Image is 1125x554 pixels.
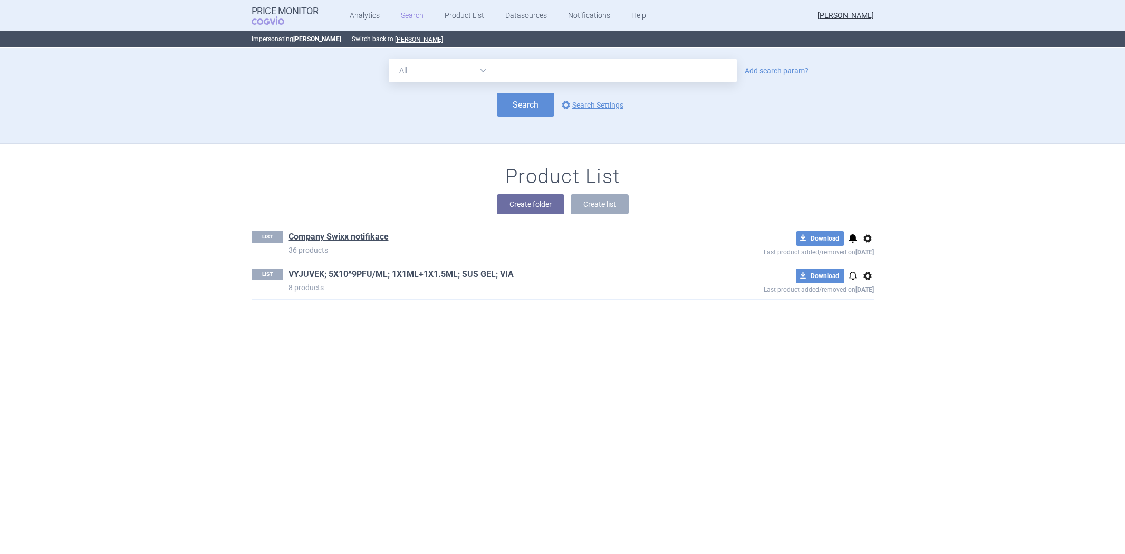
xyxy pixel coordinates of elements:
[855,249,874,256] strong: [DATE]
[252,6,319,16] strong: Price Monitor
[745,67,809,74] a: Add search param?
[687,283,874,293] p: Last product added/removed on
[252,31,874,47] p: Impersonating Switch back to
[796,269,844,283] button: Download
[505,165,620,189] h1: Product List
[497,194,564,214] button: Create folder
[252,16,299,25] span: COGVIO
[687,246,874,256] p: Last product added/removed on
[289,231,389,245] h1: Company Swixx notifikace
[289,269,514,282] h1: VYJUVEK; 5X10^9PFU/ML; 1X1ML+1X1.5ML; SUS GEL; VIA
[289,269,514,280] a: VYJUVEK; 5X10^9PFU/ML; 1X1ML+1X1.5ML; SUS GEL; VIA
[252,231,283,243] p: LIST
[855,286,874,293] strong: [DATE]
[252,6,319,26] a: Price MonitorCOGVIO
[289,231,389,243] a: Company Swixx notifikace
[796,231,844,246] button: Download
[289,282,687,293] p: 8 products
[497,93,554,117] button: Search
[293,35,341,43] strong: [PERSON_NAME]
[252,269,283,280] p: LIST
[289,245,687,255] p: 36 products
[395,35,443,44] button: [PERSON_NAME]
[560,99,623,111] a: Search Settings
[571,194,629,214] button: Create list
